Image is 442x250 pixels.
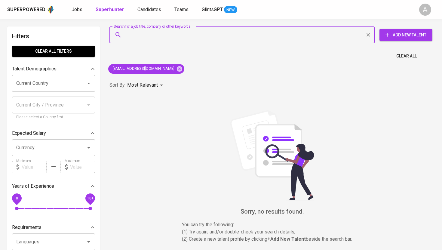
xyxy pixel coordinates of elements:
[12,180,95,192] div: Years of Experience
[137,6,162,14] a: Candidates
[174,6,190,14] a: Teams
[12,63,95,75] div: Talent Demographics
[384,31,428,39] span: Add New Talent
[84,144,93,152] button: Open
[12,130,46,137] p: Expected Salary
[7,6,45,13] div: Superpowered
[72,6,84,14] a: Jobs
[12,221,95,233] div: Requirements
[12,183,54,190] p: Years of Experience
[108,64,184,74] div: [EMAIL_ADDRESS][DOMAIN_NAME]
[72,7,82,12] span: Jobs
[12,65,57,73] p: Talent Demographics
[127,82,158,89] p: Most Relevant
[109,207,435,216] h6: Sorry, no results found.
[96,6,125,14] a: Superhunter
[182,228,362,236] p: (1) Try again, and/or double-check your search details,
[16,114,91,120] p: Please select a Country first
[84,79,93,88] button: Open
[22,161,47,173] input: Value
[108,66,178,72] span: [EMAIL_ADDRESS][DOMAIN_NAME]
[127,80,165,91] div: Most Relevant
[202,7,223,12] span: GlintsGPT
[70,161,95,173] input: Value
[47,5,55,14] img: app logo
[224,7,237,13] span: NEW
[267,236,306,242] b: + Add New Talent
[364,31,373,39] button: Clear
[109,82,125,89] p: Sort By
[12,127,95,139] div: Expected Salary
[202,6,237,14] a: GlintsGPT NEW
[394,51,419,62] button: Clear All
[7,5,55,14] a: Superpoweredapp logo
[16,196,18,200] span: 0
[396,52,417,60] span: Clear All
[96,7,124,12] b: Superhunter
[17,48,90,55] span: Clear All filters
[12,31,95,41] h6: Filters
[419,4,431,16] div: A
[12,224,41,231] p: Requirements
[182,236,362,243] p: (2) Create a new talent profile by clicking beside the search bar.
[137,7,161,12] span: Candidates
[12,46,95,57] button: Clear All filters
[227,110,317,200] img: file_searching.svg
[84,238,93,246] button: Open
[174,7,189,12] span: Teams
[379,29,432,41] button: Add New Talent
[87,196,93,200] span: 10+
[182,221,362,228] p: You can try the following :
